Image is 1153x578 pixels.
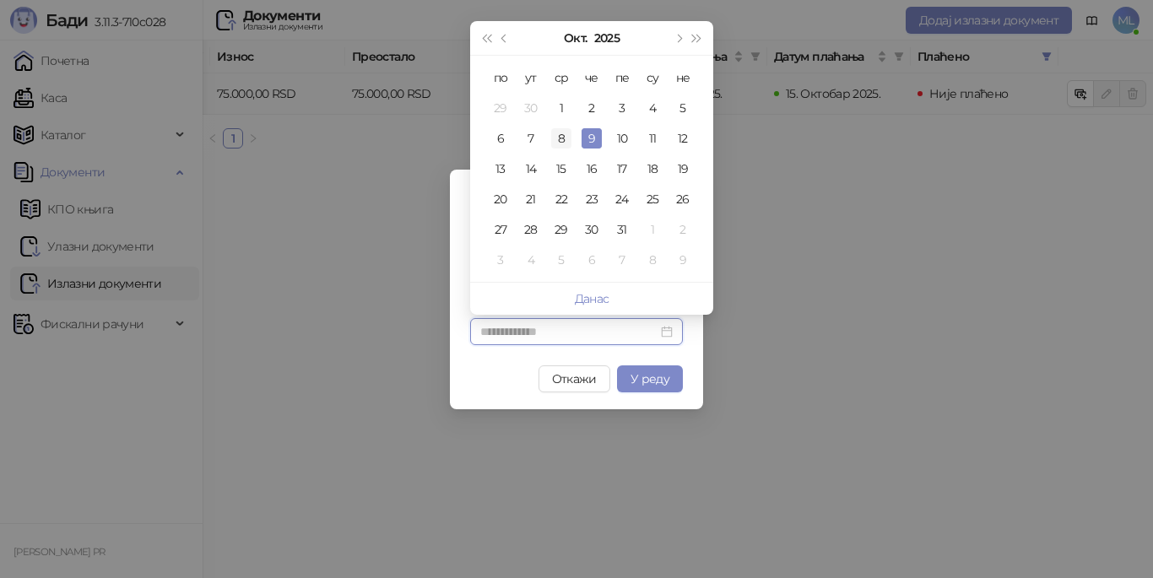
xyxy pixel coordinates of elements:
[521,98,541,118] div: 30
[546,154,576,184] td: 2025-10-15
[485,62,516,93] th: по
[673,98,693,118] div: 5
[477,21,495,55] button: Претходна година (Control + left)
[485,154,516,184] td: 2025-10-13
[495,21,514,55] button: Претходни месец (PageUp)
[564,21,587,55] button: Изабери месец
[516,62,546,93] th: ут
[516,93,546,123] td: 2025-09-30
[551,98,571,118] div: 1
[668,123,698,154] td: 2025-10-12
[669,21,687,55] button: Следећи месец (PageDown)
[642,189,663,209] div: 25
[576,93,607,123] td: 2025-10-02
[612,250,632,270] div: 7
[607,184,637,214] td: 2025-10-24
[516,123,546,154] td: 2025-10-07
[668,154,698,184] td: 2025-10-19
[490,98,511,118] div: 29
[551,189,571,209] div: 22
[516,214,546,245] td: 2025-10-28
[594,21,620,55] button: Изабери годину
[668,184,698,214] td: 2025-10-26
[546,245,576,275] td: 2025-11-05
[668,62,698,93] th: не
[673,128,693,149] div: 12
[551,219,571,240] div: 29
[551,250,571,270] div: 5
[612,219,632,240] div: 31
[576,62,607,93] th: че
[642,159,663,179] div: 18
[546,123,576,154] td: 2025-10-08
[607,123,637,154] td: 2025-10-10
[631,371,669,386] span: У реду
[521,250,541,270] div: 4
[582,219,602,240] div: 30
[490,128,511,149] div: 6
[582,159,602,179] div: 16
[490,189,511,209] div: 20
[637,245,668,275] td: 2025-11-08
[485,184,516,214] td: 2025-10-20
[637,154,668,184] td: 2025-10-18
[485,93,516,123] td: 2025-09-29
[607,62,637,93] th: пе
[575,291,609,306] a: Данас
[673,159,693,179] div: 19
[546,184,576,214] td: 2025-10-22
[637,93,668,123] td: 2025-10-04
[612,159,632,179] div: 17
[521,219,541,240] div: 28
[637,214,668,245] td: 2025-11-01
[637,123,668,154] td: 2025-10-11
[551,128,571,149] div: 8
[485,245,516,275] td: 2025-11-03
[607,154,637,184] td: 2025-10-17
[576,184,607,214] td: 2025-10-23
[668,93,698,123] td: 2025-10-05
[576,214,607,245] td: 2025-10-30
[642,250,663,270] div: 8
[480,322,658,341] input: Датум плаћања
[673,189,693,209] div: 26
[551,159,571,179] div: 15
[490,250,511,270] div: 3
[552,371,597,386] span: Откажи
[637,184,668,214] td: 2025-10-25
[516,245,546,275] td: 2025-11-04
[637,62,668,93] th: су
[582,250,602,270] div: 6
[485,214,516,245] td: 2025-10-27
[642,128,663,149] div: 11
[582,189,602,209] div: 23
[576,123,607,154] td: 2025-10-09
[688,21,706,55] button: Следећа година (Control + right)
[668,214,698,245] td: 2025-11-02
[607,93,637,123] td: 2025-10-03
[576,154,607,184] td: 2025-10-16
[490,159,511,179] div: 13
[617,365,683,392] button: У реду
[546,93,576,123] td: 2025-10-01
[546,214,576,245] td: 2025-10-29
[673,250,693,270] div: 9
[521,128,541,149] div: 7
[576,245,607,275] td: 2025-11-06
[546,62,576,93] th: ср
[582,98,602,118] div: 2
[642,98,663,118] div: 4
[668,245,698,275] td: 2025-11-09
[521,189,541,209] div: 21
[607,214,637,245] td: 2025-10-31
[673,219,693,240] div: 2
[607,245,637,275] td: 2025-11-07
[485,123,516,154] td: 2025-10-06
[516,184,546,214] td: 2025-10-21
[612,128,632,149] div: 10
[521,159,541,179] div: 14
[612,189,632,209] div: 24
[490,219,511,240] div: 27
[516,154,546,184] td: 2025-10-14
[539,365,610,392] button: Откажи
